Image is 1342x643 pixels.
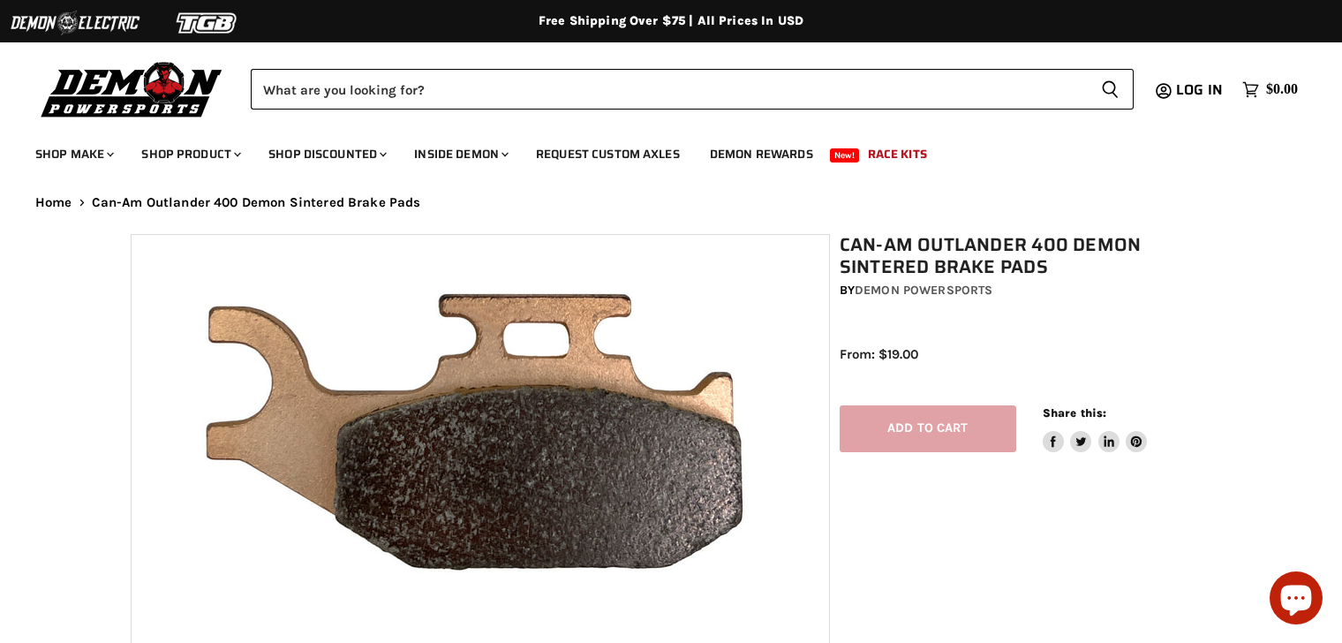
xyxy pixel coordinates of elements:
a: Shop Discounted [255,136,397,172]
a: Log in [1168,82,1233,98]
a: Demon Rewards [697,136,826,172]
span: $0.00 [1266,81,1298,98]
img: Demon Powersports [35,57,229,120]
a: Request Custom Axles [523,136,693,172]
button: Search [1087,69,1134,110]
input: Search [251,69,1087,110]
h1: Can-Am Outlander 400 Demon Sintered Brake Pads [840,234,1221,278]
img: Demon Electric Logo 2 [9,6,141,40]
a: Shop Make [22,136,124,172]
a: Home [35,195,72,210]
span: Share this: [1043,406,1106,420]
aside: Share this: [1043,405,1148,452]
form: Product [251,69,1134,110]
span: Can-Am Outlander 400 Demon Sintered Brake Pads [92,195,421,210]
ul: Main menu [22,129,1293,172]
a: Demon Powersports [855,283,992,298]
div: by [840,281,1221,300]
span: From: $19.00 [840,346,918,362]
img: TGB Logo 2 [141,6,274,40]
inbox-online-store-chat: Shopify online store chat [1264,571,1328,629]
a: Shop Product [128,136,252,172]
a: Race Kits [855,136,940,172]
span: Log in [1176,79,1223,101]
a: $0.00 [1233,77,1307,102]
span: New! [830,148,860,163]
a: Inside Demon [401,136,519,172]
